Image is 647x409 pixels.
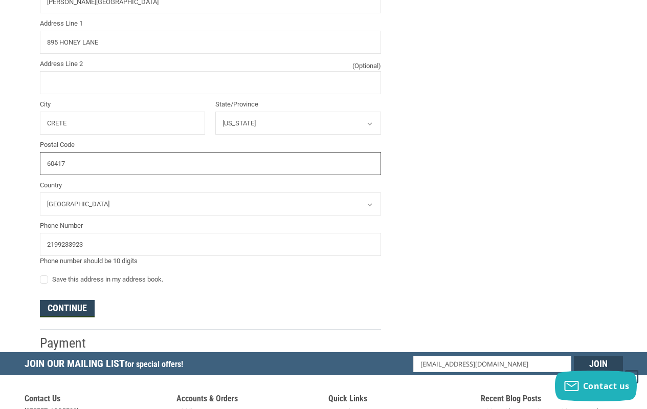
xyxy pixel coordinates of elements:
[40,221,381,231] label: Phone Number
[176,394,319,406] h5: Accounts & Orders
[574,356,623,372] input: Join
[40,256,381,266] div: Phone number should be 10 digits
[481,394,623,406] h5: Recent Blog Posts
[40,140,381,150] label: Postal Code
[328,394,471,406] h5: Quick Links
[555,371,637,401] button: Contact us
[25,394,167,406] h5: Contact Us
[40,99,206,110] label: City
[352,61,381,71] small: (Optional)
[40,275,381,284] label: Save this address in my address book.
[40,18,381,29] label: Address Line 1
[25,352,188,378] h5: Join Our Mailing List
[40,300,95,317] button: Continue
[40,59,381,69] label: Address Line 2
[413,356,571,372] input: Email
[40,180,381,190] label: Country
[125,359,183,369] span: for special offers!
[583,380,630,392] span: Contact us
[215,99,381,110] label: State/Province
[40,335,100,352] h2: Payment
